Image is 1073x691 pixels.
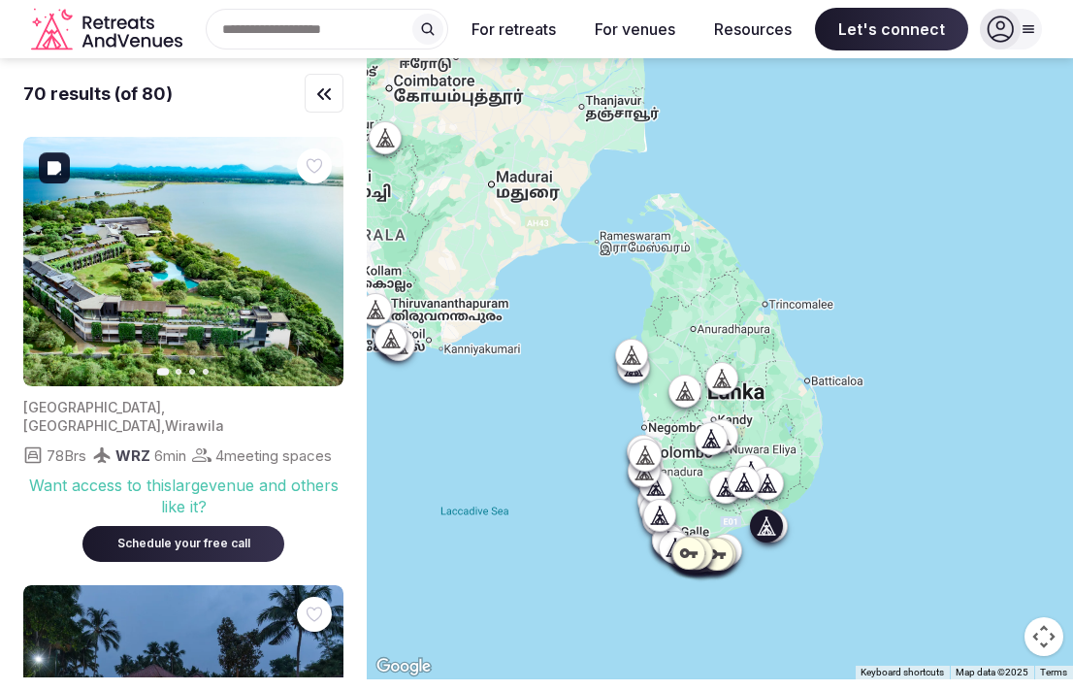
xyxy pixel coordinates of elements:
button: Resources [699,8,807,50]
div: 70 results (of 80) [23,82,173,106]
span: 78 Brs [47,445,86,466]
button: Map camera controls [1024,617,1063,656]
span: WRZ [115,446,150,465]
span: [GEOGRAPHIC_DATA] [23,399,161,415]
a: Terms (opens in new tab) [1040,667,1067,677]
span: Wirawila [165,417,224,434]
button: Go to slide 1 [157,368,170,376]
button: For venues [579,8,691,50]
span: , [161,399,165,415]
span: 6 min [154,445,186,466]
span: , [161,417,165,434]
span: Let's connect [815,8,968,50]
a: Open this area in Google Maps (opens a new window) [372,654,436,679]
img: Featured image for venue [23,137,343,386]
div: Schedule your free call [106,536,261,552]
div: Want access to this large venue and others like it? [23,475,343,518]
button: Go to slide 4 [203,369,209,375]
span: 4 meeting spaces [215,445,332,466]
a: Schedule your free call [82,532,284,551]
button: Go to slide 3 [189,369,195,375]
span: Map data ©2025 [956,667,1028,677]
button: For retreats [456,8,571,50]
button: Keyboard shortcuts [861,666,944,679]
img: Google [372,654,436,679]
button: Go to slide 2 [176,369,181,375]
span: [GEOGRAPHIC_DATA] [23,417,161,434]
a: Visit the homepage [31,8,186,51]
svg: Retreats and Venues company logo [31,8,186,51]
